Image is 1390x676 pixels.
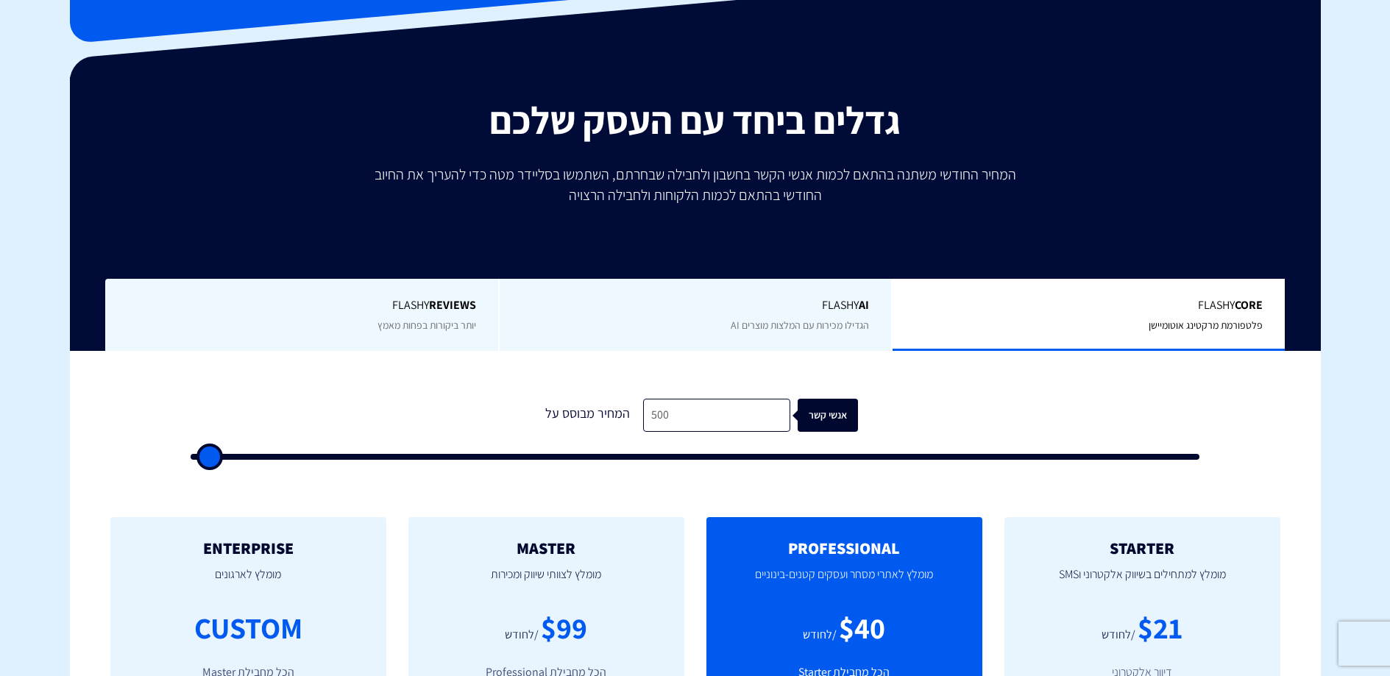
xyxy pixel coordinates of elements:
[430,539,662,557] h2: MASTER
[364,164,1026,205] p: המחיר החודשי משתנה בהתאם לכמות אנשי הקשר בחשבון ולחבילה שבחרתם, השתמשו בסליידר מטה כדי להעריך את ...
[816,399,876,432] div: אנשי קשר
[505,627,539,644] div: /לחודש
[541,607,587,649] div: $99
[194,607,302,649] div: CUSTOM
[803,627,837,644] div: /לחודש
[1235,297,1263,313] b: Core
[728,539,960,557] h2: PROFESSIONAL
[915,297,1263,314] span: Flashy
[728,557,960,607] p: מומלץ לאתרי מסחר ועסקים קטנים-בינוניים
[1026,539,1258,557] h2: STARTER
[1102,627,1135,644] div: /לחודש
[533,399,643,432] div: המחיר מבוסס על
[1149,319,1263,332] span: פלטפורמת מרקטינג אוטומיישן
[731,319,869,332] span: הגדילו מכירות עם המלצות מוצרים AI
[430,557,662,607] p: מומלץ לצוותי שיווק ומכירות
[132,539,364,557] h2: ENTERPRISE
[839,607,885,649] div: $40
[522,297,870,314] span: Flashy
[377,319,476,332] span: יותר ביקורות בפחות מאמץ
[132,557,364,607] p: מומלץ לארגונים
[1026,557,1258,607] p: מומלץ למתחילים בשיווק אלקטרוני וSMS
[1138,607,1182,649] div: $21
[429,297,476,313] b: REVIEWS
[81,99,1310,141] h2: גדלים ביחד עם העסק שלכם
[859,297,869,313] b: AI
[127,297,476,314] span: Flashy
